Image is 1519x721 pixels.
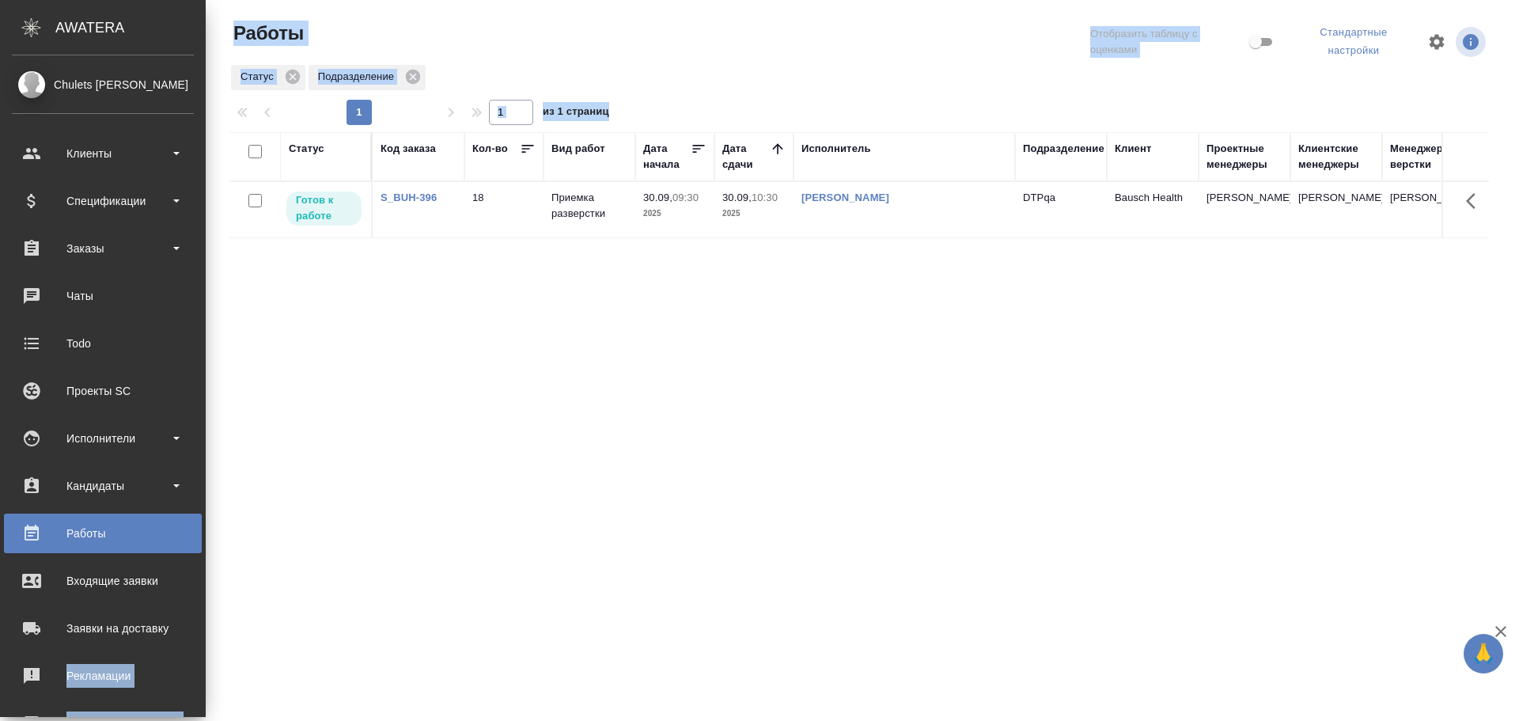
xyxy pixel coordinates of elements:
a: Рекламации [4,656,202,696]
p: Статус [241,69,279,85]
div: Кандидаты [12,474,194,498]
a: [PERSON_NAME] [801,192,889,203]
div: Todo [12,332,194,355]
div: Проекты SC [12,379,194,403]
div: Рекламации [12,664,194,688]
p: Подразделение [318,69,400,85]
div: Клиенты [12,142,194,165]
div: Chulets [PERSON_NAME] [12,76,194,93]
div: Дата сдачи [722,141,770,173]
div: Исполнители [12,427,194,450]
p: 10:30 [752,192,778,203]
td: [PERSON_NAME] [1199,182,1290,237]
p: Готов к работе [296,192,352,224]
td: 18 [464,182,544,237]
p: [PERSON_NAME] [1390,190,1466,206]
div: Код заказа [381,141,436,157]
div: Дата начала [643,141,691,173]
a: Заявки на доставку [4,609,202,648]
p: 30.09, [643,192,672,203]
div: Менеджеры верстки [1390,141,1466,173]
div: Кол-во [472,141,508,157]
div: Клиент [1115,141,1151,157]
a: Чаты [4,276,202,316]
button: Здесь прячутся важные кнопки [1456,182,1494,220]
div: Проектные менеджеры [1206,141,1282,173]
div: Исполнитель [801,141,871,157]
div: Клиентские менеджеры [1298,141,1374,173]
div: Статус [289,141,324,157]
p: 09:30 [672,192,699,203]
p: 2025 [643,206,706,222]
div: Работы [12,522,194,545]
span: 🙏 [1470,637,1497,670]
a: Входящие заявки [4,561,202,601]
div: Вид работ [551,141,605,157]
div: Подразделение [309,65,426,90]
div: Подразделение [1023,141,1104,157]
div: Чаты [12,284,194,308]
div: Исполнитель может приступить к работе [285,190,363,227]
button: 🙏 [1464,634,1503,674]
div: Спецификации [12,189,194,213]
span: Работы [229,21,304,46]
div: Статус [231,65,305,90]
span: Отобразить таблицу с оценками [1090,26,1246,58]
div: AWATERA [55,12,206,44]
p: Приемка разверстки [551,190,627,222]
a: Проекты SC [4,371,202,411]
div: Входящие заявки [12,569,194,593]
a: Todo [4,324,202,363]
a: Работы [4,514,202,553]
a: S_BUH-396 [381,192,437,203]
div: Заказы [12,237,194,260]
td: [PERSON_NAME] [1290,182,1382,237]
div: Заявки на доставку [12,617,194,640]
span: Настроить таблицу [1418,23,1456,61]
span: Посмотреть информацию [1456,27,1489,57]
div: split button [1290,21,1418,63]
p: Bausch Health [1115,190,1191,206]
p: 2025 [722,206,786,222]
span: из 1 страниц [543,102,609,125]
td: DTPqa [1015,182,1107,237]
p: 30.09, [722,192,752,203]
